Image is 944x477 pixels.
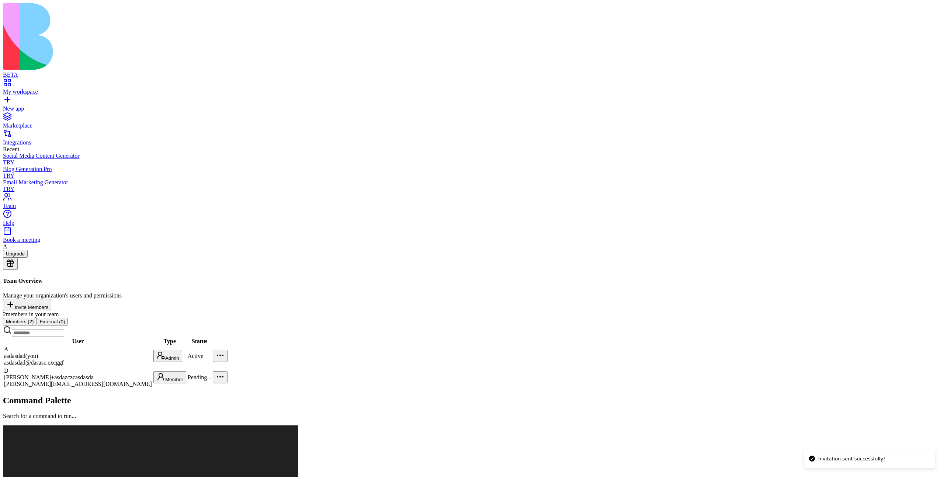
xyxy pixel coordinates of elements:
span: Admin [165,355,179,361]
div: Type [153,338,186,345]
span: 2 members in your team [3,311,59,317]
span: A [4,346,8,352]
a: Help [3,213,941,226]
button: External ( 0 ) [37,318,68,325]
div: Email Marketing Generator [3,179,941,186]
div: Book a meeting [3,237,941,243]
h4: Team Overview [3,278,941,284]
button: Admin [153,350,182,362]
a: Integrations [3,133,941,146]
a: Blog Generation ProTRY [3,166,941,179]
button: Member [153,371,186,383]
a: Book a meeting [3,230,941,243]
p: Search for a command to run... [3,413,941,419]
button: Members ( 2 ) [3,318,37,325]
h2: Command Palette [3,396,941,405]
a: Upgrade [3,250,28,257]
div: Social Media Content Generator [3,153,941,159]
div: TRY [3,159,941,166]
span: asdasdad [4,353,38,359]
div: My workspace [3,88,941,95]
a: New app [3,99,941,112]
a: Social Media Content GeneratorTRY [3,153,941,166]
span: A [3,243,7,250]
div: Status [188,338,211,345]
div: Integrations [3,139,941,146]
a: Team [3,196,941,209]
img: logo [3,3,299,70]
span: [PERSON_NAME][EMAIL_ADDRESS][DOMAIN_NAME] [4,381,152,387]
span: Member [165,377,183,382]
span: Recent [3,146,19,152]
a: My workspace [3,82,941,95]
div: Blog Generation Pro [3,166,941,173]
div: Invitation sent successfully! [818,455,885,463]
div: Team [3,203,941,209]
span: Pending... [188,374,211,380]
a: Marketplace [3,116,941,129]
div: Help [3,220,941,226]
span: (you) [25,353,38,359]
button: Upgrade [3,250,28,258]
span: Active [188,353,204,359]
a: Email Marketing GeneratorTRY [3,179,941,192]
div: New app [3,105,941,112]
th: User [4,338,152,345]
span: D [4,368,8,374]
div: BETA [3,72,941,78]
div: Marketplace [3,122,941,129]
div: TRY [3,173,941,179]
a: BETA [3,65,941,78]
button: Invite Members [3,299,51,311]
span: asdasdad@dasasc.cxcggf [4,359,64,366]
span: [PERSON_NAME]+asdazczcasdasda [4,374,94,380]
div: TRY [3,186,941,192]
span: Manage your organization's users and permissions [3,292,122,299]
